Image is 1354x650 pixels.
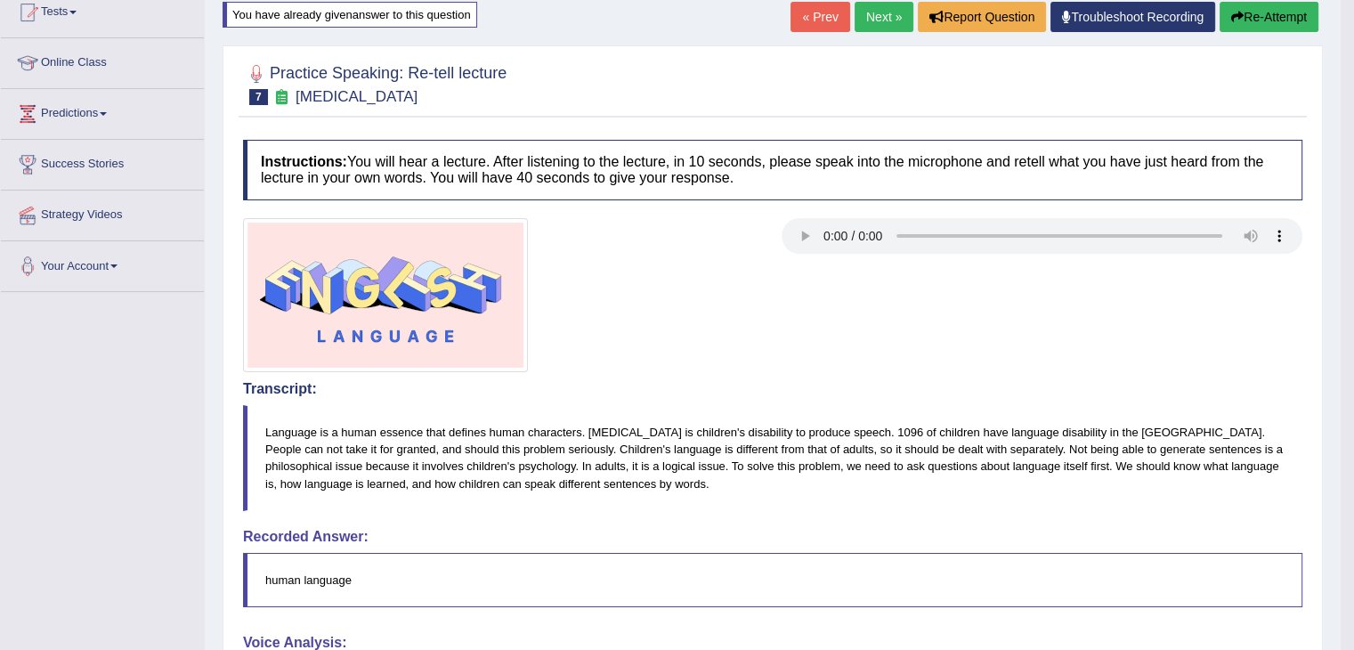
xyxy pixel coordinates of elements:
[296,88,418,105] small: [MEDICAL_DATA]
[791,2,849,32] a: « Prev
[272,89,291,106] small: Exam occurring question
[243,529,1302,545] h4: Recorded Answer:
[243,405,1302,510] blockquote: Language is a human essence that defines human characters. [MEDICAL_DATA] is children's disabilit...
[261,154,347,169] b: Instructions:
[1050,2,1215,32] a: Troubleshoot Recording
[918,2,1046,32] button: Report Question
[1,140,204,184] a: Success Stories
[243,61,507,105] h2: Practice Speaking: Re-tell lecture
[1,89,204,134] a: Predictions
[223,2,477,28] div: You have already given answer to this question
[243,140,1302,199] h4: You will hear a lecture. After listening to the lecture, in 10 seconds, please speak into the mic...
[1,241,204,286] a: Your Account
[855,2,913,32] a: Next »
[1,38,204,83] a: Online Class
[249,89,268,105] span: 7
[243,381,1302,397] h4: Transcript:
[243,553,1302,607] blockquote: human language
[1220,2,1318,32] button: Re-Attempt
[1,191,204,235] a: Strategy Videos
